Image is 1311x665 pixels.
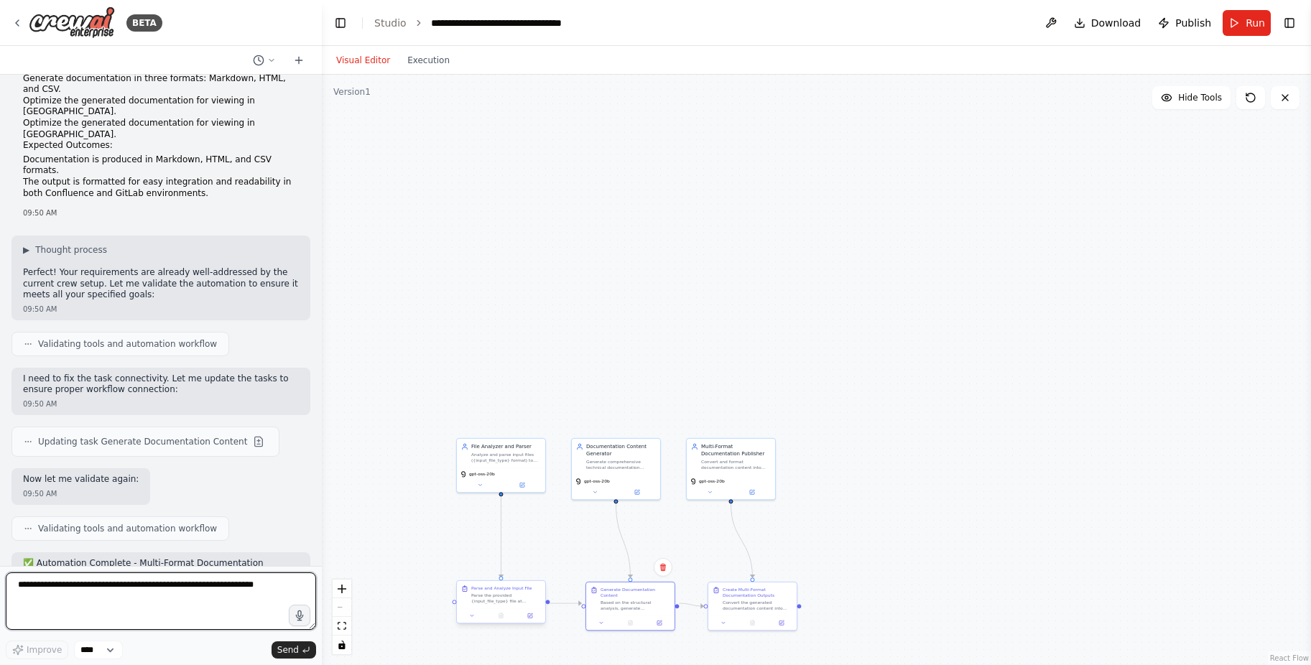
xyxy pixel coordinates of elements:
[38,338,217,350] span: Validating tools and automation workflow
[1175,16,1211,30] span: Publish
[333,617,351,636] button: fit view
[333,86,371,98] div: Version 1
[654,558,672,577] button: Delete node
[586,459,656,470] div: Generate comprehensive technical documentation content based on analyzed file structures and code...
[723,587,792,598] div: Create Multi-Format Documentation Outputs
[471,443,541,450] div: File Analyzer and Parser
[23,244,29,256] span: ▶
[374,16,593,30] nav: breadcrumb
[333,580,351,654] div: React Flow controls
[1270,654,1309,662] a: React Flow attribution
[23,488,139,499] div: 09:50 AM
[399,52,458,69] button: Execution
[456,438,546,493] div: File Analyzer and ParserAnalyze and parse input files ({input_file_type} format) to extract struc...
[584,478,610,484] span: gpt-oss-20b
[1246,16,1265,30] span: Run
[287,52,310,69] button: Start a new chat
[647,618,672,627] button: Open in side panel
[23,96,299,118] li: Optimize the generated documentation for viewing in [GEOGRAPHIC_DATA].
[456,582,546,626] div: Parse and Analyze Input FileParse the provided {input_file_type} file at {input_file_path} and ex...
[38,436,247,447] span: Updating task Generate Documentation Content
[616,488,657,496] button: Open in side panel
[277,644,299,656] span: Send
[35,244,107,256] span: Thought process
[27,644,62,656] span: Improve
[471,452,541,463] div: Analyze and parse input files ({input_file_type} format) to extract structural information, code ...
[23,244,107,256] button: ▶Thought process
[23,73,299,96] li: Generate documentation in three formats: Markdown, HTML, and CSV.
[731,488,772,496] button: Open in side panel
[1091,16,1141,30] span: Download
[23,140,299,152] p: Expected Outcomes:
[769,618,794,627] button: Open in side panel
[1178,92,1222,103] span: Hide Tools
[615,618,645,627] button: No output available
[601,587,670,598] div: Generate Documentation Content
[679,600,703,610] g: Edge from d3d4340b-dbed-4fb7-b9a2-c6e6495cbfe3 to be888e9b-d90d-4b5b-beba-2715ee86a9a6
[23,267,299,301] p: Perfect! Your requirements are already well-addressed by the current crew setup. Let me validate ...
[601,600,670,611] div: Based on the structural analysis, generate comprehensive technical documentation content. Create ...
[23,118,299,140] li: Optimize the generated documentation for viewing in [GEOGRAPHIC_DATA].
[29,6,115,39] img: Logo
[486,611,516,620] button: No output available
[1152,86,1231,109] button: Hide Tools
[737,618,767,627] button: No output available
[1223,10,1271,36] button: Run
[23,208,299,218] div: 09:50 AM
[585,582,675,631] div: Generate Documentation ContentBased on the structural analysis, generate comprehensive technical ...
[1068,10,1147,36] button: Download
[126,14,162,32] div: BETA
[247,52,282,69] button: Switch to previous chat
[23,373,299,396] p: I need to fix the task connectivity. Let me update the tasks to ensure proper workflow connection:
[23,558,299,580] h2: ✅ Automation Complete - Multi-Format Documentation Generator
[701,459,771,470] div: Convert and format documentation content into multiple output formats (Markdown, HTML, CSV) optim...
[23,304,299,315] div: 09:50 AM
[571,438,661,501] div: Documentation Content GeneratorGenerate comprehensive technical documentation content based on an...
[497,496,504,577] g: Edge from 8a6b14a0-9fcc-4248-b297-fe972b5d012b to 4e74a556-0ce2-4046-8914-90e9d8d8b258
[23,177,299,199] li: The output is formatted for easy integration and readability in both Confluence and GitLab enviro...
[586,443,656,457] div: Documentation Content Generator
[289,605,310,626] button: Click to speak your automation idea
[328,52,399,69] button: Visual Editor
[333,580,351,598] button: zoom in
[330,13,351,33] button: Hide left sidebar
[471,592,541,604] div: Parse the provided {input_file_type} file at {input_file_path} and extract all relevant structura...
[23,399,299,409] div: 09:50 AM
[1279,13,1300,33] button: Show right sidebar
[501,480,542,489] button: Open in side panel
[723,600,792,611] div: Convert the generated documentation content into three optimized formats: 1) GitLab/Confluence-co...
[708,582,797,631] div: Create Multi-Format Documentation OutputsConvert the generated documentation content into three o...
[333,636,351,654] button: toggle interactivity
[701,443,771,457] div: Multi-Format Documentation Publisher
[686,438,776,501] div: Multi-Format Documentation PublisherConvert and format documentation content into multiple output...
[23,154,299,177] li: Documentation is produced in Markdown, HTML, and CSV formats.
[727,503,756,577] g: Edge from 03f46b59-2ac3-4e3f-9e02-8846a7a9c31c to be888e9b-d90d-4b5b-beba-2715ee86a9a6
[471,585,532,591] div: Parse and Analyze Input File
[550,600,581,607] g: Edge from 4e74a556-0ce2-4046-8914-90e9d8d8b258 to d3d4340b-dbed-4fb7-b9a2-c6e6495cbfe3
[374,17,407,29] a: Studio
[272,641,316,659] button: Send
[38,523,217,534] span: Validating tools and automation workflow
[469,471,495,477] span: gpt-oss-20b
[612,503,634,577] g: Edge from b093a7cc-e53e-4b81-8ae4-0e9a2ef8dc57 to d3d4340b-dbed-4fb7-b9a2-c6e6495cbfe3
[23,474,139,485] p: Now let me validate again:
[6,641,68,659] button: Improve
[699,478,725,484] span: gpt-oss-20b
[1152,10,1217,36] button: Publish
[518,611,542,620] button: Open in side panel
